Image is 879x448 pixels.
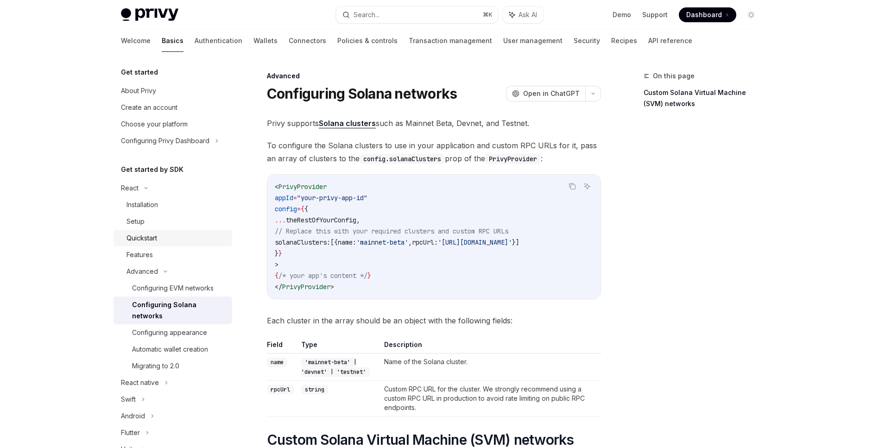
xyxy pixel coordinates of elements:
a: API reference [648,30,692,52]
span: Each cluster in the array should be an object with the following fields: [267,314,601,327]
div: Configuring Privy Dashboard [121,135,209,146]
div: Migrating to 2.0 [132,360,179,372]
span: { [304,205,308,213]
span: } [278,249,282,258]
a: Choose your platform [114,116,232,133]
span: < [275,183,278,191]
div: Quickstart [126,233,157,244]
a: Wallets [253,30,278,52]
span: , [408,238,412,246]
code: config.solanaClusters [360,154,445,164]
code: string [301,385,328,394]
span: Open in ChatGPT [523,89,580,98]
td: Custom RPC URL for the cluster. We strongly recommend using a custom RPC URL in production to avo... [380,381,601,416]
h1: Configuring Solana networks [267,85,457,102]
a: Demo [613,10,631,19]
div: Swift [121,394,136,405]
a: Recipes [611,30,637,52]
span: Privy supports such as Mainnet Beta, Devnet, and Testnet. [267,117,601,130]
span: "your-privy-app-id" [297,194,367,202]
span: </ [275,283,282,291]
a: Create an account [114,99,232,116]
button: Copy the contents from the code block [566,180,578,192]
th: Type [297,340,380,353]
code: name [267,358,287,367]
img: light logo [121,8,178,21]
span: Ask AI [519,10,537,19]
code: PrivyProvider [485,154,541,164]
div: React [121,183,139,194]
th: Field [267,340,297,353]
a: Dashboard [679,7,736,22]
span: = [297,205,301,213]
a: Welcome [121,30,151,52]
div: Features [126,249,153,260]
span: > [330,283,334,291]
button: Toggle dark mode [744,7,759,22]
span: On this page [653,70,695,82]
span: [{ [330,238,338,246]
div: Flutter [121,427,140,438]
a: Migrating to 2.0 [114,358,232,374]
span: } [275,249,278,258]
span: } [367,271,371,280]
span: Dashboard [686,10,722,19]
span: PrivyProvider [282,283,330,291]
button: Open in ChatGPT [506,86,585,101]
a: Basics [162,30,183,52]
code: 'mainnet-beta' | 'devnet' | 'testnet' [301,358,370,377]
span: '[URL][DOMAIN_NAME]' [438,238,512,246]
div: Installation [126,199,158,210]
span: To configure the Solana clusters to use in your application and custom RPC URLs for it, pass an a... [267,139,601,165]
code: rpcUrl [267,385,294,394]
a: Installation [114,196,232,213]
div: Advanced [126,266,158,277]
a: Solana clusters [319,119,376,128]
span: theRestOfYourConfig [286,216,356,224]
div: Search... [354,9,379,20]
a: Configuring EVM networks [114,280,232,297]
a: Policies & controls [337,30,398,52]
a: Automatic wallet creation [114,341,232,358]
h5: Get started [121,67,158,78]
a: Quickstart [114,230,232,246]
button: Ask AI [503,6,544,23]
a: Support [642,10,668,19]
div: Setup [126,216,145,227]
span: // Replace this with your required clusters and custom RPC URLs [275,227,508,235]
a: Features [114,246,232,263]
div: Configuring EVM networks [132,283,214,294]
div: About Privy [121,85,156,96]
a: Configuring Solana networks [114,297,232,324]
div: Configuring appearance [132,327,207,338]
span: /* your app's content */ [278,271,367,280]
a: Setup [114,213,232,230]
button: Search...⌘K [336,6,498,23]
span: Custom Solana Virtual Machine (SVM) networks [267,431,574,448]
span: ⌘ K [483,11,493,19]
button: Ask AI [581,180,593,192]
a: Connectors [289,30,326,52]
span: ... [275,216,286,224]
div: Automatic wallet creation [132,344,208,355]
span: appId [275,194,293,202]
td: Name of the Solana cluster. [380,353,601,381]
span: solanaClusters: [275,238,330,246]
span: }] [512,238,519,246]
div: React native [121,377,159,388]
div: Create an account [121,102,177,113]
span: PrivyProvider [278,183,327,191]
div: Advanced [267,71,601,81]
a: Transaction management [409,30,492,52]
div: Configuring Solana networks [132,299,227,322]
span: name: [338,238,356,246]
span: rpcUrl: [412,238,438,246]
div: Android [121,410,145,422]
span: 'mainnet-beta' [356,238,408,246]
a: Custom Solana Virtual Machine (SVM) networks [644,85,766,111]
a: About Privy [114,82,232,99]
a: Security [574,30,600,52]
span: , [356,216,360,224]
div: Choose your platform [121,119,188,130]
span: > [275,260,278,269]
